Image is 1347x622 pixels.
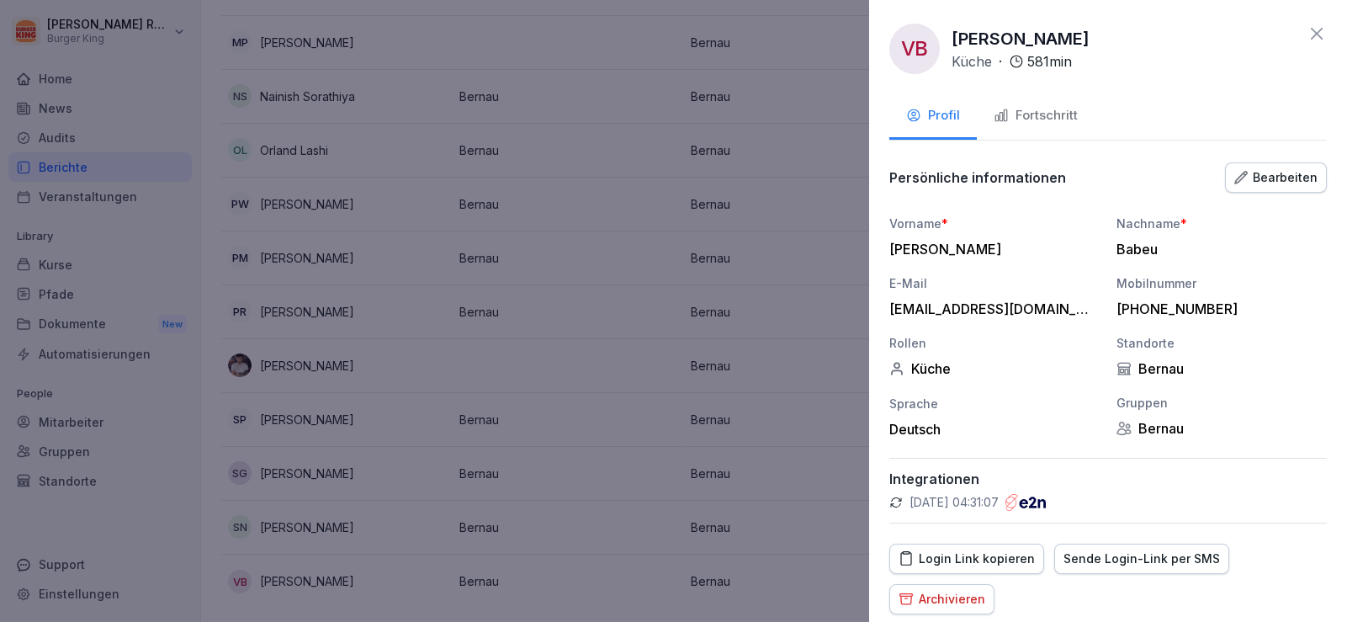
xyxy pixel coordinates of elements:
[1116,274,1327,292] div: Mobilnummer
[889,544,1044,574] button: Login Link kopieren
[1116,300,1318,317] div: [PHONE_NUMBER]
[889,334,1100,352] div: Rollen
[909,494,999,511] p: [DATE] 04:31:07
[1005,494,1046,511] img: e2n.png
[1116,420,1327,437] div: Bernau
[889,94,977,140] button: Profil
[952,26,1090,51] p: [PERSON_NAME]
[994,106,1078,125] div: Fortschritt
[899,590,985,609] div: Archivieren
[889,395,1100,412] div: Sprache
[906,106,960,125] div: Profil
[952,51,992,72] p: Küche
[1054,544,1229,574] button: Sende Login-Link per SMS
[889,470,1327,487] p: Integrationen
[1027,51,1072,72] p: 581 min
[1116,394,1327,412] div: Gruppen
[952,51,1072,72] div: ·
[1116,241,1318,258] div: Babeu
[1116,215,1327,232] div: Nachname
[889,241,1091,258] div: [PERSON_NAME]
[889,24,940,74] div: VB
[1116,334,1327,352] div: Standorte
[889,215,1100,232] div: Vorname
[1234,168,1318,187] div: Bearbeiten
[1063,550,1220,568] div: Sende Login-Link per SMS
[889,169,1066,186] p: Persönliche informationen
[1116,360,1327,377] div: Bernau
[889,421,1100,438] div: Deutsch
[889,360,1100,377] div: Küche
[889,300,1091,317] div: [EMAIL_ADDRESS][DOMAIN_NAME]
[1225,162,1327,193] button: Bearbeiten
[899,550,1035,568] div: Login Link kopieren
[889,584,994,614] button: Archivieren
[889,274,1100,292] div: E-Mail
[977,94,1095,140] button: Fortschritt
